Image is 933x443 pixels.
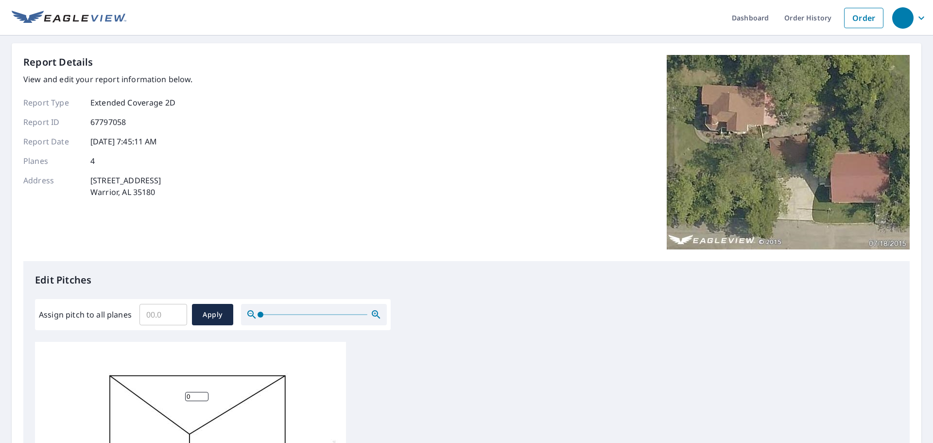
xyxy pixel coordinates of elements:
p: Report Type [23,97,82,108]
p: Address [23,175,82,198]
label: Assign pitch to all planes [39,309,132,320]
img: EV Logo [12,11,126,25]
p: Extended Coverage 2D [90,97,175,108]
p: Planes [23,155,82,167]
img: Top image [667,55,910,249]
p: Report ID [23,116,82,128]
p: [DATE] 7:45:11 AM [90,136,157,147]
a: Order [844,8,883,28]
button: Apply [192,304,233,325]
span: Apply [200,309,225,321]
p: [STREET_ADDRESS] Warrior, AL 35180 [90,175,161,198]
p: Report Details [23,55,93,70]
p: View and edit your report information below. [23,73,193,85]
p: Report Date [23,136,82,147]
input: 00.0 [139,301,187,328]
p: Edit Pitches [35,273,898,287]
p: 4 [90,155,95,167]
p: 67797058 [90,116,126,128]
